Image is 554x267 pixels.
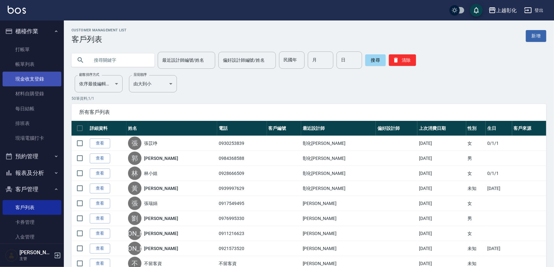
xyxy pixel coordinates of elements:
[217,226,267,241] td: 0911216623
[90,214,110,224] a: 查看
[90,184,110,193] a: 查看
[470,4,483,17] button: save
[486,241,512,256] td: [DATE]
[3,86,61,101] a: 材料自購登錄
[301,226,376,241] td: [PERSON_NAME]
[144,140,157,146] a: 張苡竫
[3,230,61,244] a: 入金管理
[72,35,127,44] h3: 客戶列表
[3,181,61,198] button: 客戶管理
[301,121,376,136] th: 最近設計師
[301,196,376,211] td: [PERSON_NAME]
[5,249,18,262] img: Person
[19,256,52,262] p: 主管
[72,28,127,32] h2: Customer Management List
[217,136,267,151] td: 0930253839
[466,241,486,256] td: 未知
[486,121,512,136] th: 生日
[144,215,178,222] a: [PERSON_NAME]
[217,151,267,166] td: 0984368588
[3,42,61,57] a: 打帳單
[90,138,110,148] a: 查看
[486,136,512,151] td: 0/1/1
[144,155,178,161] a: [PERSON_NAME]
[217,211,267,226] td: 0976995330
[90,199,110,208] a: 查看
[133,72,147,77] label: 呈現順序
[486,181,512,196] td: [DATE]
[301,136,376,151] td: 彰化[PERSON_NAME]
[3,116,61,131] a: 排班表
[144,200,157,207] a: 張瑞娟
[301,241,376,256] td: [PERSON_NAME]
[3,131,61,145] a: 現場電腦打卡
[512,121,546,136] th: 客戶來源
[126,121,217,136] th: 姓名
[3,23,61,40] button: 櫃檯作業
[128,152,141,165] div: 郭
[301,166,376,181] td: 彰化[PERSON_NAME]
[486,166,512,181] td: 0/1/1
[129,75,177,92] div: 由大到小
[128,212,141,225] div: 劉
[128,137,141,150] div: 張
[128,227,141,240] div: [PERSON_NAME]
[144,185,178,192] a: [PERSON_NAME]
[417,151,466,166] td: [DATE]
[217,166,267,181] td: 0928666509
[3,165,61,181] button: 報表及分析
[217,121,267,136] th: 電話
[3,148,61,165] button: 預約管理
[144,230,178,237] a: [PERSON_NAME]
[79,72,99,77] label: 顧客排序方式
[417,166,466,181] td: [DATE]
[301,181,376,196] td: 彰化[PERSON_NAME]
[417,136,466,151] td: [DATE]
[128,242,141,255] div: [PERSON_NAME]
[217,241,267,256] td: 0921573520
[90,229,110,239] a: 查看
[90,153,110,163] a: 查看
[522,4,546,16] button: 登出
[8,6,26,14] img: Logo
[466,181,486,196] td: 未知
[466,166,486,181] td: 女
[3,200,61,215] a: 客戶列表
[466,136,486,151] td: 女
[3,72,61,86] a: 現金收支登錄
[417,181,466,196] td: [DATE]
[144,260,162,267] a: 不留客資
[3,215,61,230] a: 卡券管理
[90,244,110,254] a: 查看
[389,54,416,66] button: 清除
[301,151,376,166] td: 彰化[PERSON_NAME]
[417,241,466,256] td: [DATE]
[144,170,157,177] a: 林小姐
[144,245,178,252] a: [PERSON_NAME]
[89,51,149,69] input: 搜尋關鍵字
[301,211,376,226] td: [PERSON_NAME]
[88,121,126,136] th: 詳細資料
[466,121,486,136] th: 性別
[365,54,386,66] button: 搜尋
[3,57,61,72] a: 帳單列表
[72,96,546,101] p: 50 筆資料, 1 / 1
[417,211,466,226] td: [DATE]
[466,151,486,166] td: 男
[75,75,123,92] div: 依序最後編輯時間
[376,121,417,136] th: 偏好設計師
[128,182,141,195] div: 黃
[128,197,141,210] div: 張
[128,167,141,180] div: 林
[486,4,519,17] button: 上越彰化
[417,121,466,136] th: 上次消費日期
[466,211,486,226] td: 男
[90,169,110,178] a: 查看
[217,181,267,196] td: 0939997629
[217,196,267,211] td: 0917549495
[466,196,486,211] td: 女
[3,101,61,116] a: 每日結帳
[526,30,546,42] a: 新增
[496,6,517,14] div: 上越彰化
[79,109,539,115] span: 所有客戶列表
